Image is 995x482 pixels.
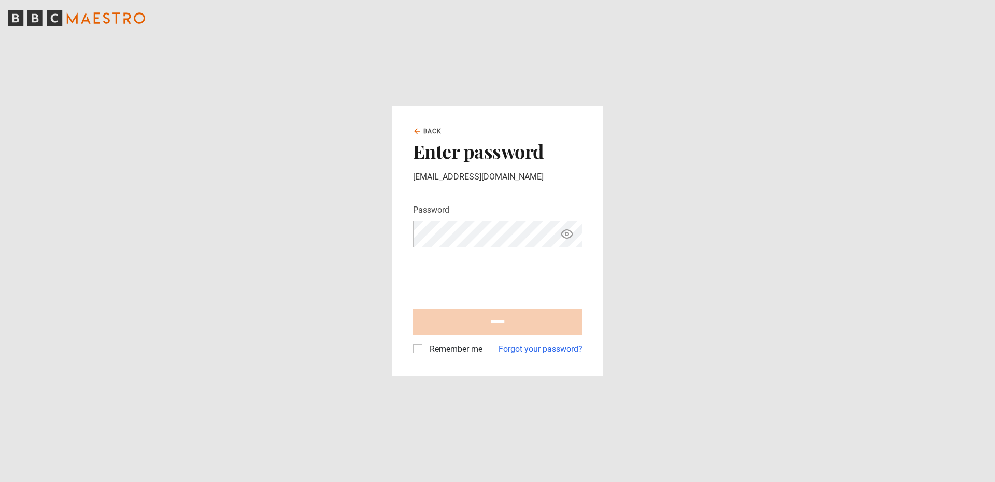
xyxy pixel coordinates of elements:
a: Forgot your password? [499,343,582,355]
a: Back [413,127,442,136]
h2: Enter password [413,140,582,162]
svg: BBC Maestro [8,10,145,26]
label: Remember me [425,343,482,355]
label: Password [413,204,449,216]
iframe: reCAPTCHA [413,256,571,296]
span: Back [423,127,442,136]
p: [EMAIL_ADDRESS][DOMAIN_NAME] [413,171,582,183]
button: Show password [558,225,576,243]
